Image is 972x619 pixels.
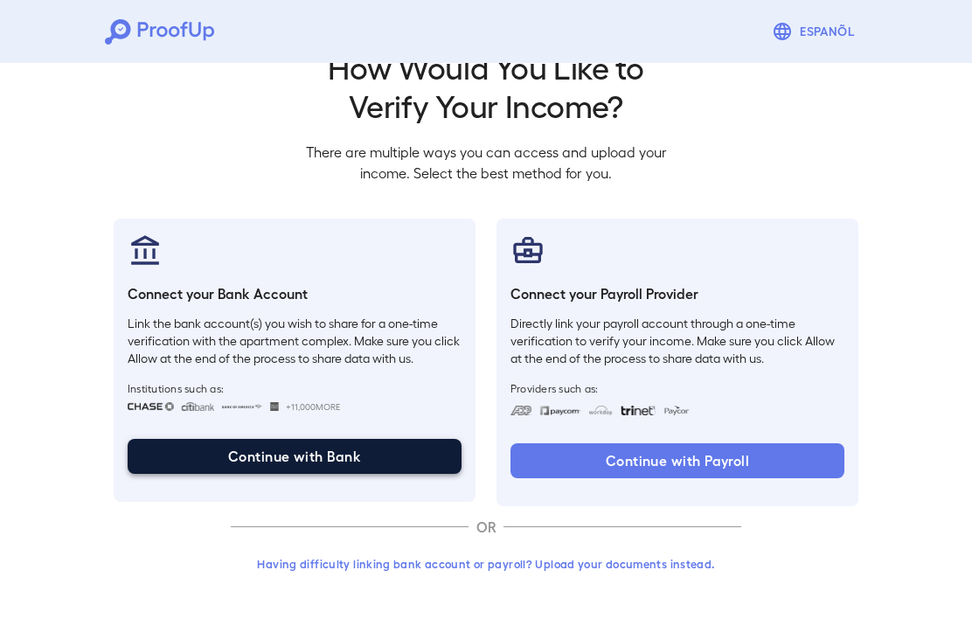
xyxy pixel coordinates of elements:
p: Link the bank account(s) you wish to share for a one-time verification with the apartment complex... [128,315,462,367]
p: There are multiple ways you can access and upload your income. Select the best method for you. [292,142,680,184]
h2: How Would You Like to Verify Your Income? [292,47,680,124]
img: adp.svg [510,406,532,415]
img: paycon.svg [663,406,690,415]
p: OR [469,517,503,538]
button: Having difficulty linking bank account or payroll? Upload your documents instead. [231,548,741,580]
span: Providers such as: [510,381,844,395]
span: +11,000 More [286,400,340,414]
button: Espanõl [765,14,867,49]
img: paycom.svg [539,406,581,415]
h6: Connect your Payroll Provider [510,283,844,304]
img: citibank.svg [181,402,214,411]
img: chase.svg [128,402,174,411]
span: Institutions such as: [128,381,462,395]
p: Directly link your payroll account through a one-time verification to verify your income. Make su... [510,315,844,367]
h6: Connect your Bank Account [128,283,462,304]
img: payrollProvider.svg [510,233,545,268]
button: Continue with Payroll [510,443,844,478]
img: wellsfargo.svg [270,402,280,411]
img: bankAccount.svg [128,233,163,268]
img: trinet.svg [621,406,656,415]
img: workday.svg [588,406,614,415]
button: Continue with Bank [128,439,462,474]
img: bankOfAmerica.svg [221,402,263,411]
